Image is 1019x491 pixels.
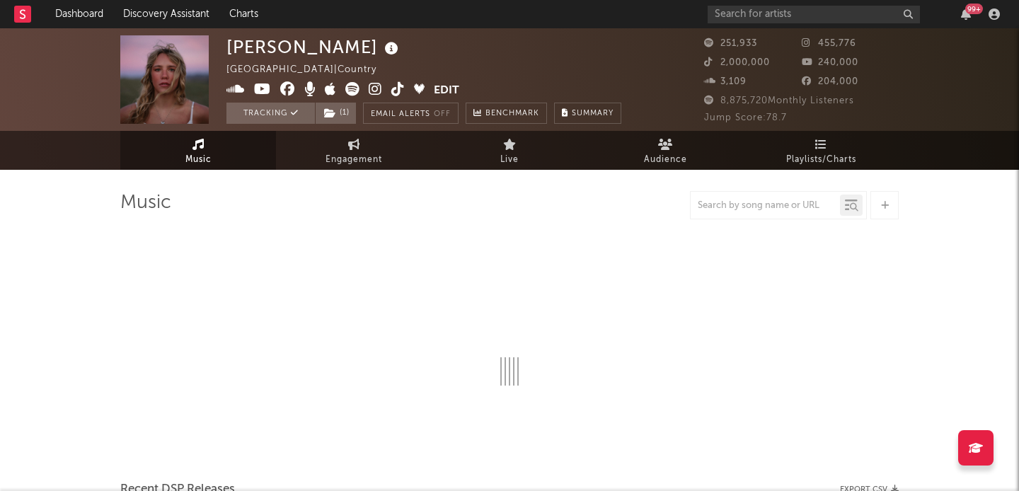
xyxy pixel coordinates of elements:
input: Search for artists [708,6,920,23]
input: Search by song name or URL [691,200,840,212]
span: 455,776 [802,39,856,48]
a: Audience [587,131,743,170]
span: Benchmark [485,105,539,122]
span: 251,933 [704,39,757,48]
span: Engagement [326,151,382,168]
button: 99+ [961,8,971,20]
span: ( 1 ) [315,103,357,124]
a: Benchmark [466,103,547,124]
a: Music [120,131,276,170]
span: Music [185,151,212,168]
button: Summary [554,103,621,124]
button: (1) [316,103,356,124]
em: Off [434,110,451,118]
span: Live [500,151,519,168]
div: [GEOGRAPHIC_DATA] | Country [226,62,393,79]
div: [PERSON_NAME] [226,35,402,59]
span: 240,000 [802,58,858,67]
button: Tracking [226,103,315,124]
a: Playlists/Charts [743,131,899,170]
a: Engagement [276,131,432,170]
a: Live [432,131,587,170]
span: 2,000,000 [704,58,770,67]
span: Summary [572,110,614,117]
button: Edit [434,82,459,100]
span: Audience [644,151,687,168]
span: 8,875,720 Monthly Listeners [704,96,854,105]
span: 204,000 [802,77,858,86]
span: Playlists/Charts [786,151,856,168]
button: Email AlertsOff [363,103,459,124]
span: Jump Score: 78.7 [704,113,787,122]
div: 99 + [965,4,983,14]
span: 3,109 [704,77,747,86]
